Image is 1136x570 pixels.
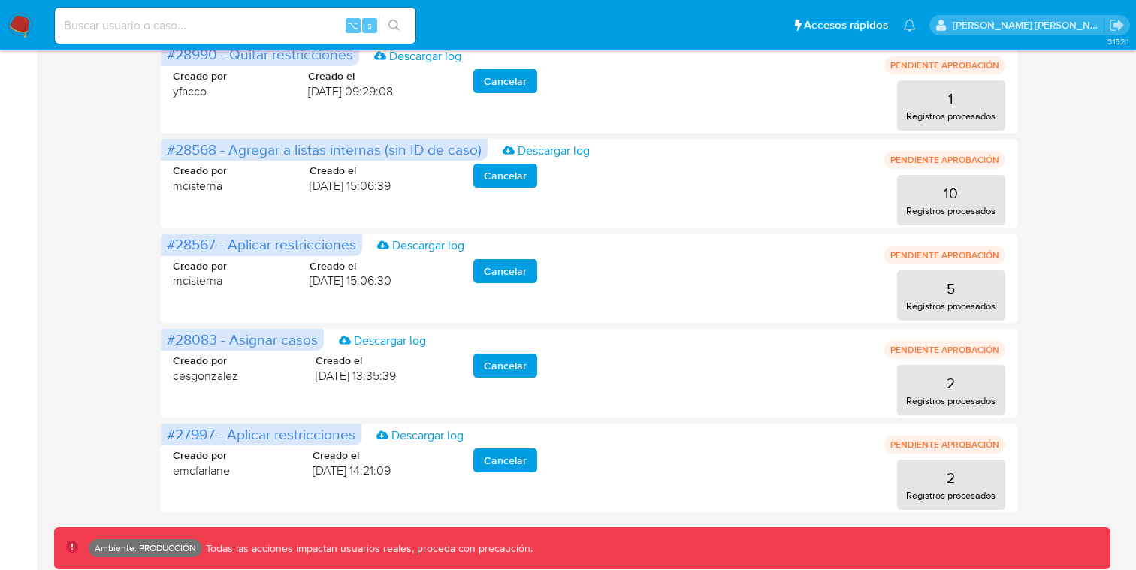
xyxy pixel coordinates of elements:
[953,18,1104,32] p: miguel.rodriguez@mercadolibre.com.co
[379,15,409,36] button: search-icon
[1107,35,1128,47] span: 3.152.1
[202,541,533,556] p: Todas las acciones impactan usuarios reales, proceda con precaución.
[347,18,358,32] span: ⌥
[367,18,372,32] span: s
[804,17,888,33] span: Accesos rápidos
[95,545,196,551] p: Ambiente: PRODUCCIÓN
[903,19,916,32] a: Notificaciones
[55,16,415,35] input: Buscar usuario o caso...
[1109,17,1125,33] a: Salir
